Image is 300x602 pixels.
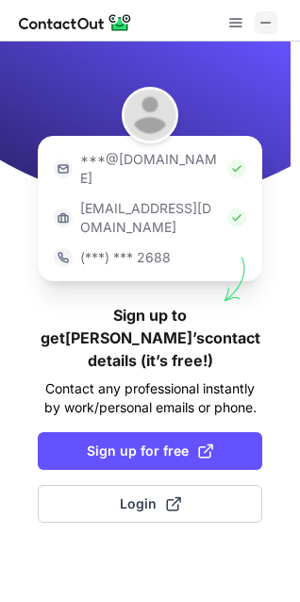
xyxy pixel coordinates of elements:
[80,199,220,237] p: [EMAIL_ADDRESS][DOMAIN_NAME]
[38,304,262,372] h1: Sign up to get [PERSON_NAME]’s contact details (it’s free!)
[122,87,178,143] img: Michael Chia
[54,159,73,178] img: https://contactout.com/extension/app/static/media/login-email-icon.f64bce713bb5cd1896fef81aa7b14a...
[120,494,181,513] span: Login
[227,159,246,178] img: Check Icon
[87,442,213,460] span: Sign up for free
[38,432,262,470] button: Sign up for free
[80,150,220,188] p: ***@[DOMAIN_NAME]
[54,209,73,227] img: https://contactout.com/extension/app/static/media/login-work-icon.638a5007170bc45168077fde17b29a1...
[227,209,246,227] img: Check Icon
[38,485,262,523] button: Login
[19,11,132,34] img: ContactOut v5.3.10
[54,248,73,267] img: https://contactout.com/extension/app/static/media/login-phone-icon.bacfcb865e29de816d437549d7f4cb...
[38,379,262,417] p: Contact any professional instantly by work/personal emails or phone.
